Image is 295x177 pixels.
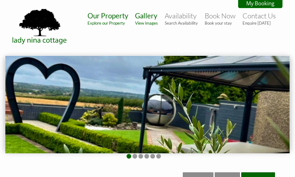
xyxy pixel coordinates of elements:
small: Enquire [DATE] [242,21,276,26]
small: Explore our Property [87,21,128,26]
small: Book your stay [205,21,236,26]
a: GalleryView images [135,12,158,26]
a: Our PropertyExplore our Property [87,12,128,26]
img: Lady Nina Cottage [9,7,71,45]
small: View images [135,21,158,26]
small: Search Availability [165,21,198,26]
a: Contact UsEnquire [DATE] [242,12,276,26]
a: Book NowBook your stay [205,12,236,26]
a: AvailabilitySearch Availability [165,12,198,26]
